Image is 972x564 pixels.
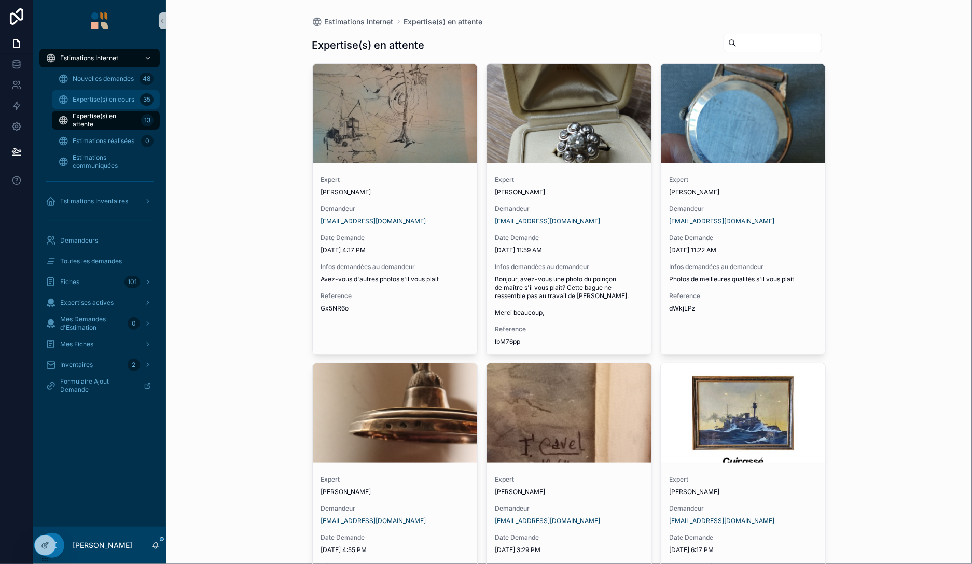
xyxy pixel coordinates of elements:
span: Mes Demandes d'Estimation [60,315,123,332]
a: [EMAIL_ADDRESS][DOMAIN_NAME] [321,217,426,225]
a: Nouvelles demandes48 [52,69,160,88]
a: Expertise(s) en attente13 [52,111,160,130]
a: Demandeurs [39,231,160,250]
span: Expert [495,475,643,484]
div: 1000043853.png [661,363,826,463]
span: Demandeur [321,205,469,213]
a: Estimations communiquées [52,152,160,171]
span: Reference [321,292,469,300]
span: Infos demandées au demandeur [669,263,817,271]
span: Expert [669,176,817,184]
span: [DATE] 3:29 PM [495,546,643,554]
a: Expert[PERSON_NAME]Demandeur[EMAIL_ADDRESS][DOMAIN_NAME]Date Demande[DATE] 4:17 PMInfos demandées... [312,63,478,355]
div: 101 [124,276,140,288]
a: Estimations Internet [39,49,160,67]
span: Expertises actives [60,299,114,307]
span: Gx5NR6o [321,304,469,313]
span: Inventaires [60,361,93,369]
a: [EMAIL_ADDRESS][DOMAIN_NAME] [321,517,426,525]
span: [PERSON_NAME] [321,488,371,496]
div: 35 [140,93,154,106]
img: App logo [91,12,108,29]
div: 0 [128,317,140,330]
a: Mes Fiches [39,335,160,354]
a: Expert[PERSON_NAME]Demandeur[EMAIL_ADDRESS][DOMAIN_NAME]Date Demande[DATE] 11:59 AMInfos demandée... [486,63,652,355]
span: Demandeur [495,504,643,513]
a: [EMAIL_ADDRESS][DOMAIN_NAME] [669,517,774,525]
span: Nouvelles demandes [73,75,134,83]
span: Estimations communiquées [73,153,149,170]
a: [EMAIL_ADDRESS][DOMAIN_NAME] [669,217,774,225]
span: Expertise(s) en cours [73,95,134,104]
span: Demandeur [669,504,817,513]
span: Date Demande [495,234,643,242]
span: Expertise(s) en attente [73,112,137,129]
div: 0 [141,135,154,147]
span: [DATE] 11:22 AM [669,246,817,255]
a: Expertise(s) en attente [404,17,483,27]
span: Fiches [60,278,79,286]
span: [PERSON_NAME] [669,488,719,496]
span: [PERSON_NAME] [495,188,545,196]
a: Toutes les demandes [39,252,160,271]
div: IMG_20250921_123740.jpg [313,363,478,463]
span: Demandeur [495,205,643,213]
a: [EMAIL_ADDRESS][DOMAIN_NAME] [495,217,600,225]
div: 17586191225307362222800973465838.jpg [661,64,826,163]
span: Reference [495,325,643,333]
span: Infos demandées au demandeur [321,263,469,271]
span: Demandeurs [60,236,98,245]
div: IMG_20250923_115408.jpg [487,64,651,163]
span: Toutes les demandes [60,257,122,265]
span: Mes Fiches [60,340,93,348]
div: scrollable content [33,41,166,408]
span: Bonjour, avez-vous une photo du poinçon de maître s'il vous plait? Cette bague ne ressemble pas a... [495,275,643,317]
a: Formulaire Ajout Demande [39,376,160,395]
h1: Expertise(s) en attente [312,38,425,52]
span: Date Demande [669,533,817,542]
span: Expert [669,475,817,484]
span: [DATE] 4:55 PM [321,546,469,554]
span: Date Demande [495,533,643,542]
span: Estimations Internet [60,54,118,62]
div: 1000656727.jpg [313,64,478,163]
span: [PERSON_NAME] [669,188,719,196]
span: Estimations Inventaires [60,197,128,205]
a: Estimations Inventaires [39,192,160,210]
span: [DATE] 11:59 AM [495,246,643,255]
div: 1000003064.jpg [487,363,651,463]
span: Avez-vous d'autres photos s'il vous plait [321,275,469,284]
span: Photos de meilleures qualités s'il vous plait [669,275,817,284]
div: 13 [141,114,154,126]
p: [PERSON_NAME] [73,540,132,551]
a: Expertises actives [39,293,160,312]
span: Expert [321,475,469,484]
span: [DATE] 4:17 PM [321,246,469,255]
span: Expert [495,176,643,184]
span: [EMAIL_ADDRESS][DOMAIN_NAME] [495,517,600,525]
span: Estimations Internet [325,17,394,27]
span: Infos demandées au demandeur [495,263,643,271]
a: Expert[PERSON_NAME]Demandeur[EMAIL_ADDRESS][DOMAIN_NAME]Date Demande[DATE] 11:22 AMInfos demandée... [660,63,826,355]
span: Demandeur [321,504,469,513]
div: 2 [128,359,140,371]
span: lbM76pp [495,337,643,346]
a: Inventaires2 [39,356,160,374]
span: Date Demande [669,234,817,242]
span: Demandeur [669,205,817,213]
a: Estimations réalisées0 [52,132,160,150]
div: 48 [140,73,154,85]
span: [DATE] 6:17 PM [669,546,817,554]
span: [PERSON_NAME] [495,488,545,496]
span: Estimations réalisées [73,137,134,145]
span: Formulaire Ajout Demande [60,377,135,394]
span: Expert [321,176,469,184]
span: Date Demande [321,533,469,542]
a: Mes Demandes d'Estimation0 [39,314,160,333]
a: Expertise(s) en cours35 [52,90,160,109]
